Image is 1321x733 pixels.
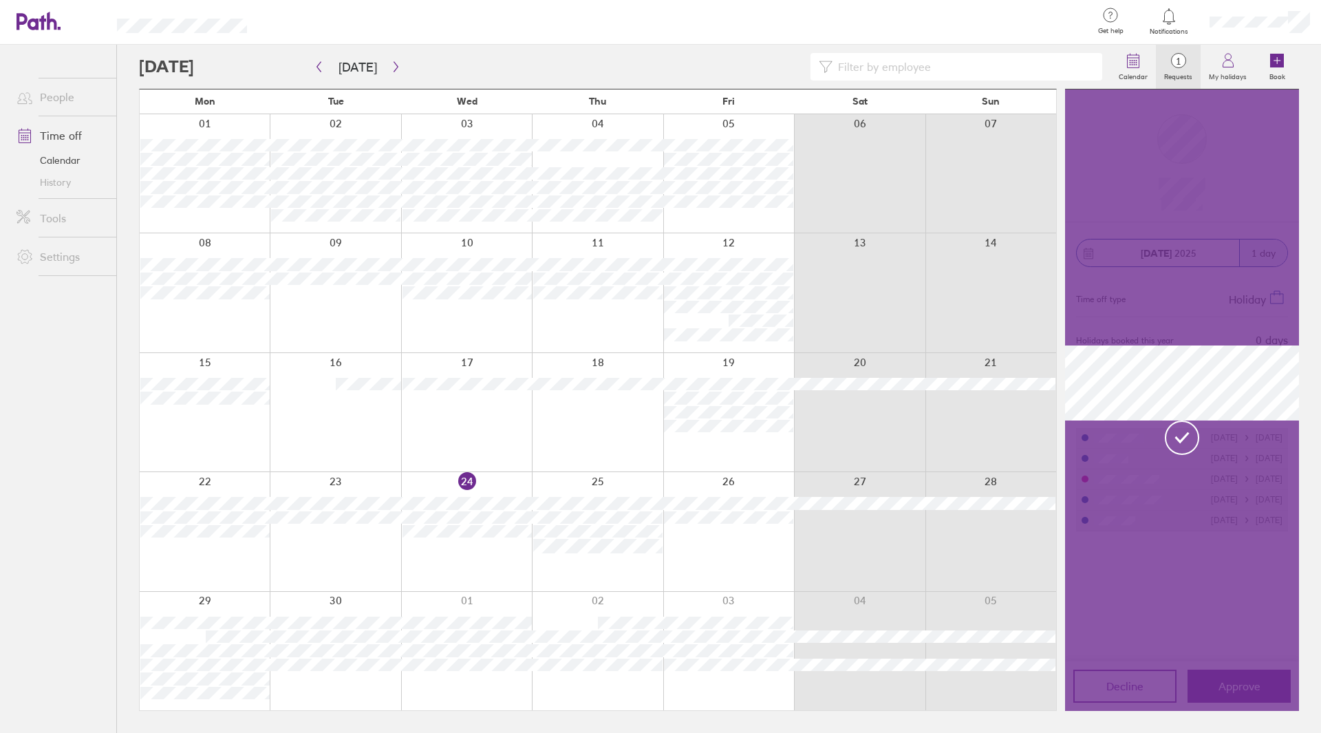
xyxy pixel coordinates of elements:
a: Calendar [6,149,116,171]
a: People [6,83,116,111]
span: Fri [722,96,735,107]
span: Sat [852,96,868,107]
span: Thu [589,96,606,107]
span: Notifications [1147,28,1192,36]
span: Get help [1088,27,1133,35]
label: Requests [1156,69,1201,81]
span: Tue [328,96,344,107]
input: Filter by employee [833,54,1094,80]
a: Book [1255,45,1299,89]
a: Calendar [1110,45,1156,89]
a: My holidays [1201,45,1255,89]
span: Sun [982,96,1000,107]
a: History [6,171,116,193]
a: 1Requests [1156,45,1201,89]
a: Notifications [1147,7,1192,36]
a: Settings [6,243,116,270]
label: Calendar [1110,69,1156,81]
button: [DATE] [327,56,388,78]
a: Tools [6,204,116,232]
label: Book [1261,69,1293,81]
span: Wed [457,96,477,107]
a: Time off [6,122,116,149]
span: 1 [1156,56,1201,67]
span: Mon [195,96,215,107]
label: My holidays [1201,69,1255,81]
